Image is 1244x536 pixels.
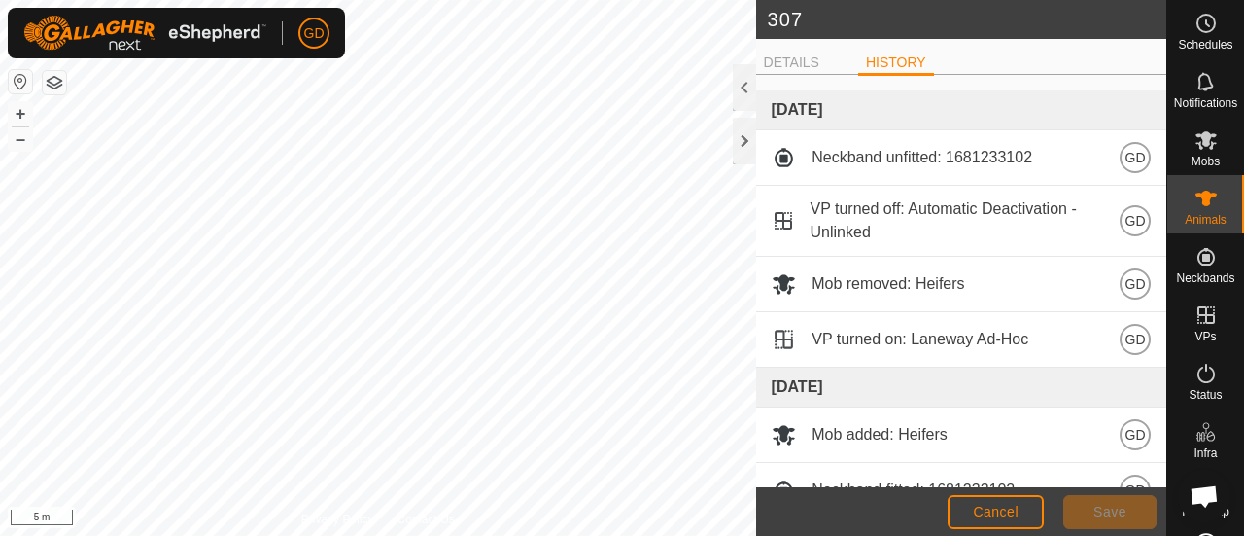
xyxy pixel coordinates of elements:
button: + [9,102,32,125]
h2: 307 [768,8,1166,31]
span: Notifications [1174,97,1237,109]
a: Privacy Policy [301,511,374,528]
span: Save [1093,504,1126,519]
button: Map Layers [43,71,66,94]
span: VP turned on: Laneway Ad-Hoc [812,328,1028,351]
span: [DATE] [772,378,823,395]
span: Mobs [1192,156,1220,167]
span: Neckband fitted: 1681233102 [812,479,1015,502]
span: GD [1125,480,1146,501]
span: GD [1125,424,1146,446]
span: Infra [1193,447,1217,459]
span: GD [1125,147,1146,168]
span: GD [1125,273,1146,295]
span: Neckbands [1176,272,1234,284]
span: GD [1125,210,1146,232]
li: HISTORY [858,53,934,76]
span: Neckband unfitted: 1681233102 [812,146,1032,169]
span: Schedules [1178,39,1232,51]
span: VP turned off: Automatic Deactivation - Unlinked [811,197,1120,244]
button: Reset Map [9,70,32,93]
span: GD [304,23,325,44]
span: [DATE] [772,101,823,118]
button: Cancel [948,495,1044,529]
span: VPs [1194,331,1216,342]
span: Mob added: Heifers [812,423,948,447]
a: Contact Us [397,511,454,528]
span: Heatmap [1182,506,1229,518]
span: Animals [1185,214,1227,226]
span: GD [1125,329,1146,350]
span: Status [1189,389,1222,401]
button: Save [1063,495,1157,529]
span: Mob removed: Heifers [812,272,964,296]
span: Cancel [973,504,1019,519]
img: Gallagher Logo [23,16,266,51]
button: – [9,127,32,151]
li: DETAILS [756,53,827,73]
div: Open chat [1178,470,1230,522]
